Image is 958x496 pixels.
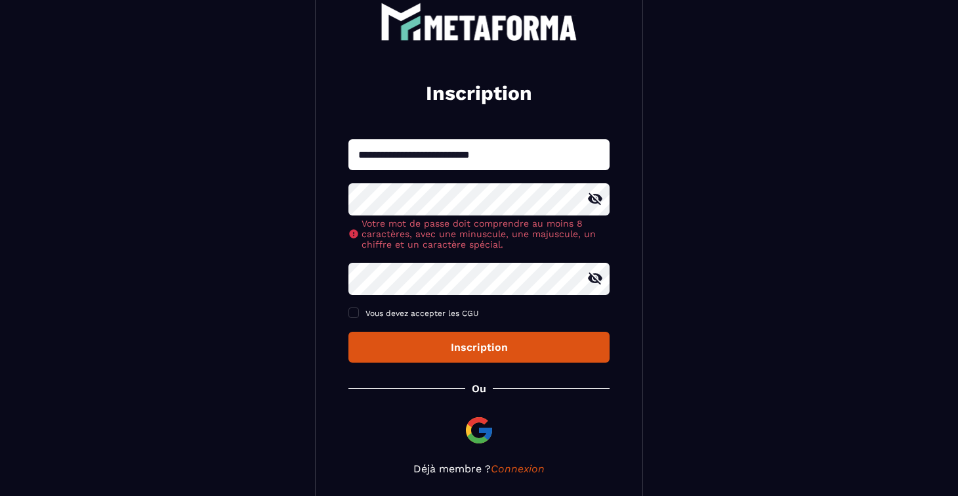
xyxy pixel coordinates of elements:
[472,382,486,395] p: Ou
[463,415,495,446] img: google
[364,80,594,106] h2: Inscription
[348,462,610,475] p: Déjà membre ?
[491,462,545,475] a: Connexion
[348,332,610,363] button: Inscription
[359,341,599,353] div: Inscription
[348,3,610,41] a: logo
[381,3,577,41] img: logo
[362,218,610,250] span: Votre mot de passe doit comprendre au moins 8 caractères, avec une minuscule, une majuscule, un c...
[365,309,479,318] span: Vous devez accepter les CGU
